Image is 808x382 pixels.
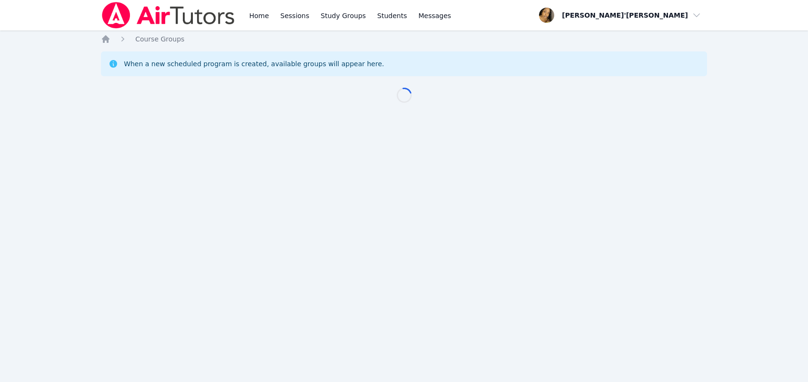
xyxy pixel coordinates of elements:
[419,11,451,20] span: Messages
[101,2,236,29] img: Air Tutors
[124,59,384,69] div: When a new scheduled program is created, available groups will appear here.
[101,34,707,44] nav: Breadcrumb
[135,35,184,43] span: Course Groups
[135,34,184,44] a: Course Groups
